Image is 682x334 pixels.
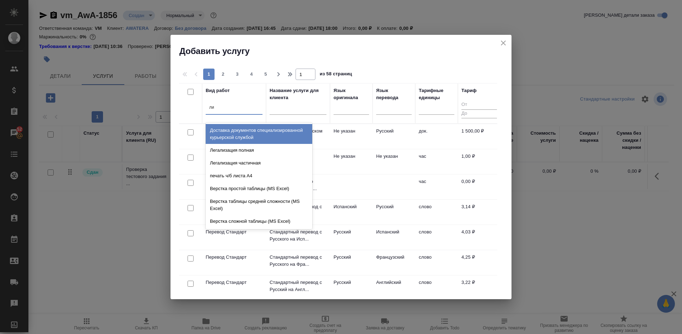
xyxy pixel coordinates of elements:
[461,101,497,109] input: От
[415,250,458,275] td: слово
[206,182,312,195] div: Верстка простой таблицы (MS Excel)
[320,70,352,80] span: из 58 страниц
[373,275,415,300] td: Английский
[415,149,458,174] td: час
[206,124,312,144] div: Доставка документов специализированной курьерской службой
[217,71,229,78] span: 2
[461,109,497,118] input: До
[260,69,271,80] button: 5
[330,149,373,174] td: Не указан
[373,250,415,275] td: Французский
[458,250,500,275] td: 4,25 ₽
[270,87,326,101] div: Название услуги для клиента
[330,200,373,225] td: Испанский
[458,124,500,149] td: 1 500,00 ₽
[373,124,415,149] td: Русский
[179,45,511,57] h2: Добавить услугу
[458,225,500,250] td: 4,03 ₽
[206,279,262,286] p: Перевод Стандарт
[415,200,458,225] td: слово
[330,225,373,250] td: Русский
[246,71,257,78] span: 4
[373,200,415,225] td: Русский
[206,228,262,236] p: Перевод Стандарт
[376,87,412,101] div: Язык перевода
[415,124,458,149] td: док.
[206,215,312,228] div: Верстка сложной таблицы (MS Excel)
[206,144,312,157] div: Легализация полная
[206,195,312,215] div: Верстка таблицы средней сложности (MS Excel)
[458,275,500,300] td: 3,22 ₽
[206,254,262,261] p: Перевод Стандарт
[260,71,271,78] span: 5
[458,149,500,174] td: 1,00 ₽
[334,87,369,101] div: Язык оригинала
[232,69,243,80] button: 3
[206,87,230,94] div: Вид работ
[246,69,257,80] button: 4
[330,124,373,149] td: Не указан
[206,169,312,182] div: печать ч/б листа A4
[373,225,415,250] td: Испанский
[270,228,326,243] p: Стандартный перевод с Русского на Исп...
[415,275,458,300] td: слово
[232,71,243,78] span: 3
[330,250,373,275] td: Русский
[330,275,373,300] td: Русский
[419,87,454,101] div: Тарифные единицы
[270,279,326,293] p: Стандартный перевод с Русский на Англ...
[498,38,509,48] button: close
[415,225,458,250] td: слово
[461,87,477,94] div: Тариф
[458,174,500,199] td: 0,00 ₽
[217,69,229,80] button: 2
[206,228,312,248] div: Верстка чертежа. Количество надписей: до 25
[373,149,415,174] td: Не указан
[270,254,326,268] p: Стандартный перевод с Русского на Фра...
[206,157,312,169] div: Легализация частичная
[458,200,500,225] td: 3,14 ₽
[415,174,458,199] td: час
